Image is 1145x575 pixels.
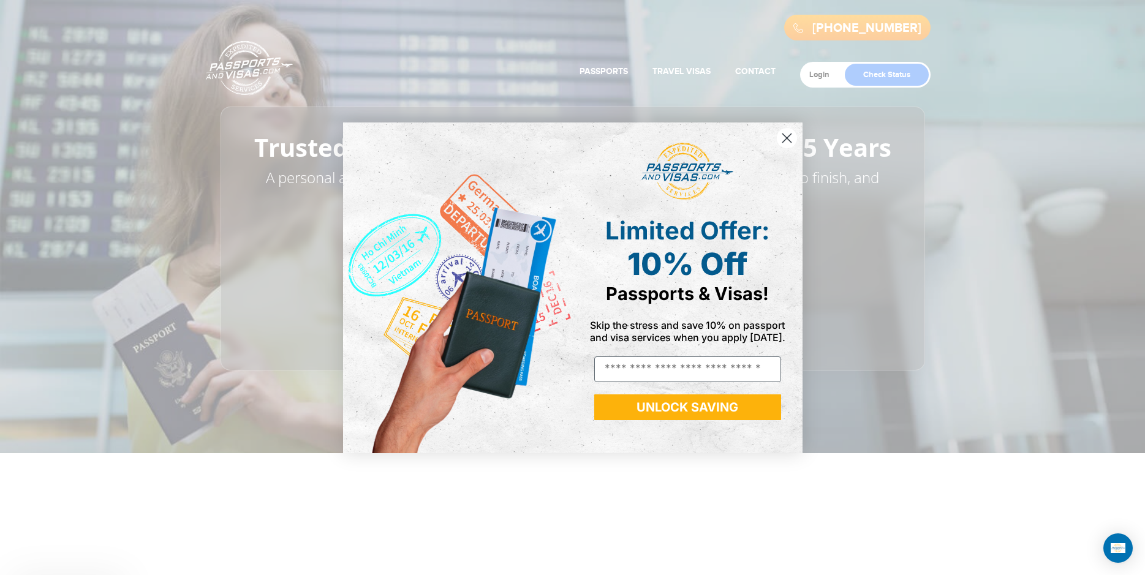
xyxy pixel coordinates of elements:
[776,127,798,149] button: Close dialog
[343,122,573,453] img: de9cda0d-0715-46ca-9a25-073762a91ba7.png
[606,283,769,304] span: Passports & Visas!
[605,216,769,246] span: Limited Offer:
[627,246,747,282] span: 10% Off
[590,319,785,344] span: Skip the stress and save 10% on passport and visa services when you apply [DATE].
[594,394,781,420] button: UNLOCK SAVING
[1103,533,1133,563] div: Open Intercom Messenger
[641,143,733,200] img: passports and visas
